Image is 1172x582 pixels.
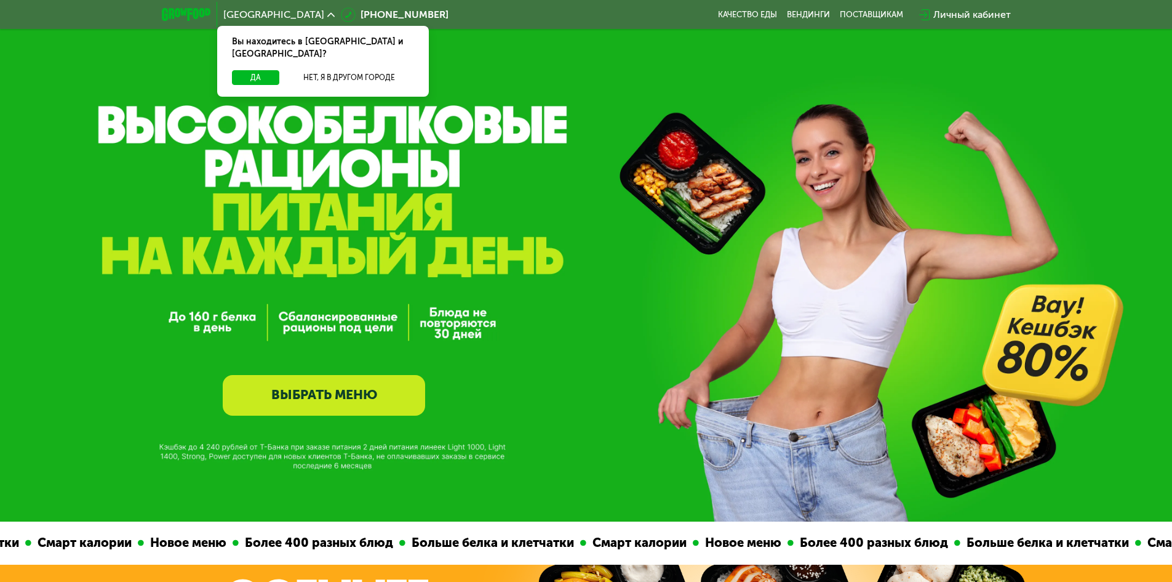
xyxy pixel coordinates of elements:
a: Вендинги [787,10,830,20]
div: Больше белка и клетчатки [960,533,1135,552]
div: Вы находитесь в [GEOGRAPHIC_DATA] и [GEOGRAPHIC_DATA]? [217,26,429,70]
div: Смарт калории [31,533,138,552]
div: поставщикам [840,10,903,20]
a: ВЫБРАТЬ МЕНЮ [223,375,425,416]
a: [PHONE_NUMBER] [341,7,448,22]
button: Да [232,70,279,85]
div: Более 400 разных блюд [239,533,399,552]
div: Личный кабинет [933,7,1011,22]
a: Качество еды [718,10,777,20]
div: Больше белка и клетчатки [405,533,580,552]
div: Новое меню [699,533,787,552]
div: Смарт калории [586,533,693,552]
span: [GEOGRAPHIC_DATA] [223,10,324,20]
button: Нет, я в другом городе [284,70,414,85]
div: Более 400 разных блюд [794,533,954,552]
div: Новое меню [144,533,233,552]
